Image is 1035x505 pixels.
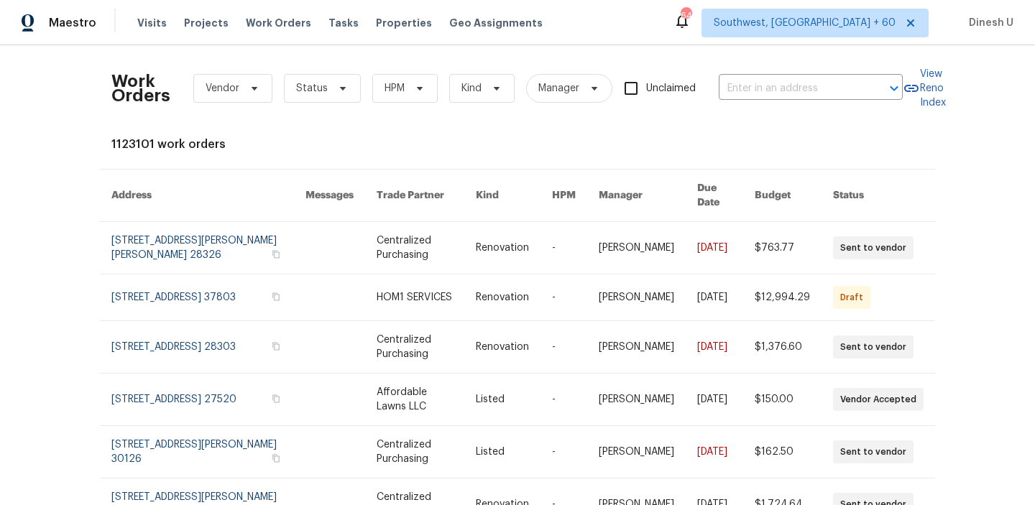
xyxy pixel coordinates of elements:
button: Copy Address [270,392,282,405]
th: Budget [743,170,822,222]
th: Trade Partner [365,170,464,222]
span: Visits [137,16,167,30]
input: Enter in an address [719,78,862,100]
th: Messages [294,170,365,222]
span: Kind [461,81,482,96]
td: Centralized Purchasing [365,426,464,478]
th: Kind [464,170,540,222]
td: Renovation [464,321,540,374]
td: Listed [464,426,540,478]
span: Status [296,81,328,96]
th: Manager [587,170,686,222]
td: Listed [464,374,540,426]
span: Manager [538,81,579,96]
td: Centralized Purchasing [365,321,464,374]
td: - [540,274,587,321]
span: Geo Assignments [449,16,543,30]
button: Copy Address [270,452,282,465]
td: HOM1 SERVICES [365,274,464,321]
td: - [540,374,587,426]
button: Copy Address [270,248,282,261]
td: Affordable Lawns LLC [365,374,464,426]
td: [PERSON_NAME] [587,222,686,274]
td: Centralized Purchasing [365,222,464,274]
span: Southwest, [GEOGRAPHIC_DATA] + 60 [714,16,896,30]
button: Copy Address [270,340,282,353]
span: Projects [184,16,229,30]
td: - [540,321,587,374]
div: 645 [681,9,691,23]
div: 1123101 work orders [111,137,924,152]
td: Renovation [464,222,540,274]
span: Properties [376,16,432,30]
td: [PERSON_NAME] [587,374,686,426]
span: Maestro [49,16,96,30]
th: Address [100,170,294,222]
button: Open [884,78,904,98]
span: HPM [385,81,405,96]
td: - [540,222,587,274]
span: Dinesh U [963,16,1013,30]
h2: Work Orders [111,74,170,103]
th: Due Date [686,170,743,222]
td: [PERSON_NAME] [587,274,686,321]
td: [PERSON_NAME] [587,426,686,478]
span: Tasks [328,18,359,28]
th: Status [822,170,935,222]
a: View Reno Index [903,67,946,110]
button: Copy Address [270,290,282,303]
span: Vendor [206,81,239,96]
span: Unclaimed [646,81,696,96]
td: [PERSON_NAME] [587,321,686,374]
th: HPM [540,170,587,222]
td: Renovation [464,274,540,321]
td: - [540,426,587,478]
span: Work Orders [246,16,311,30]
